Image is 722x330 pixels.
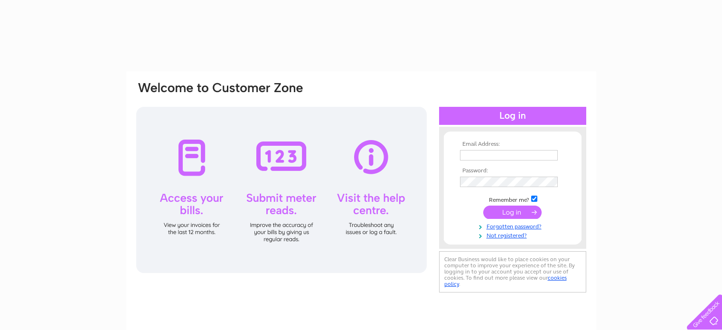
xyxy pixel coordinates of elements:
th: Email Address: [458,141,568,148]
input: Submit [483,206,542,219]
a: cookies policy [444,274,567,287]
th: Password: [458,168,568,174]
a: Not registered? [460,230,568,239]
a: Forgotten password? [460,221,568,230]
td: Remember me? [458,194,568,204]
div: Clear Business would like to place cookies on your computer to improve your experience of the sit... [439,251,586,292]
